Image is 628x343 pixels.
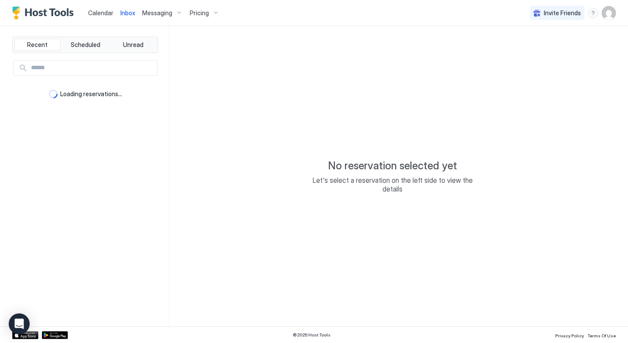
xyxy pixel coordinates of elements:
span: Unread [123,41,143,49]
span: Loading reservations... [60,90,122,98]
span: Pricing [190,9,209,17]
input: Input Field [27,61,157,75]
a: Host Tools Logo [12,7,78,20]
a: Inbox [120,8,135,17]
span: Invite Friends [544,9,581,17]
a: Calendar [88,8,113,17]
div: Open Intercom Messenger [9,313,30,334]
span: Inbox [120,9,135,17]
span: No reservation selected yet [328,159,457,172]
a: Google Play Store [42,331,68,339]
div: User profile [602,6,616,20]
span: © 2025 Host Tools [293,332,331,338]
span: Messaging [142,9,172,17]
button: Scheduled [62,39,109,51]
a: App Store [12,331,38,339]
a: Terms Of Use [587,330,616,340]
div: loading [49,90,58,98]
div: menu [588,8,598,18]
div: tab-group [12,37,158,53]
button: Unread [110,39,156,51]
span: Terms Of Use [587,333,616,338]
a: Privacy Policy [555,330,584,340]
span: Privacy Policy [555,333,584,338]
span: Scheduled [71,41,100,49]
span: Let's select a reservation on the left side to view the details [305,176,480,193]
button: Recent [14,39,61,51]
span: Calendar [88,9,113,17]
span: Recent [27,41,48,49]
